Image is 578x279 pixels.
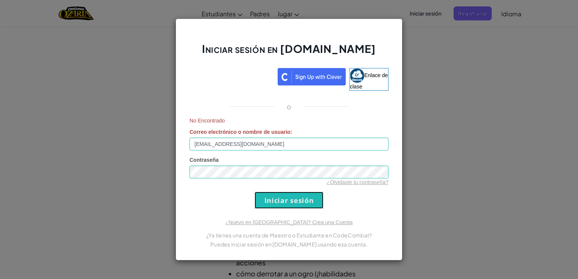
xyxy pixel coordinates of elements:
[278,68,346,85] img: clever_sso_button@2x.png
[327,179,388,185] a: ¿Olvidaste tu contraseña?
[225,219,353,225] a: ¿Nuevo en [GEOGRAPHIC_DATA]? Crea una Cuenta
[186,67,278,84] iframe: Botón Iniciar sesión con Google
[350,72,388,90] span: Enlace de clase
[350,68,364,83] img: classlink-logo-small.png
[190,157,219,163] span: Contraseña
[255,192,323,209] input: Iniciar sesión
[190,240,388,249] p: Puedes iniciar sesión en [DOMAIN_NAME] usando esa cuenta.
[287,102,291,111] p: o
[190,42,388,64] h2: Iniciar sesión en [DOMAIN_NAME]
[190,129,291,135] span: Correo electrónico o nombre de usuario
[190,117,388,124] span: No Encontrado
[190,231,388,240] p: ¿Ya tienes una cuenta de Maestro o Estudiante en CodeCombat?
[190,128,292,136] label: :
